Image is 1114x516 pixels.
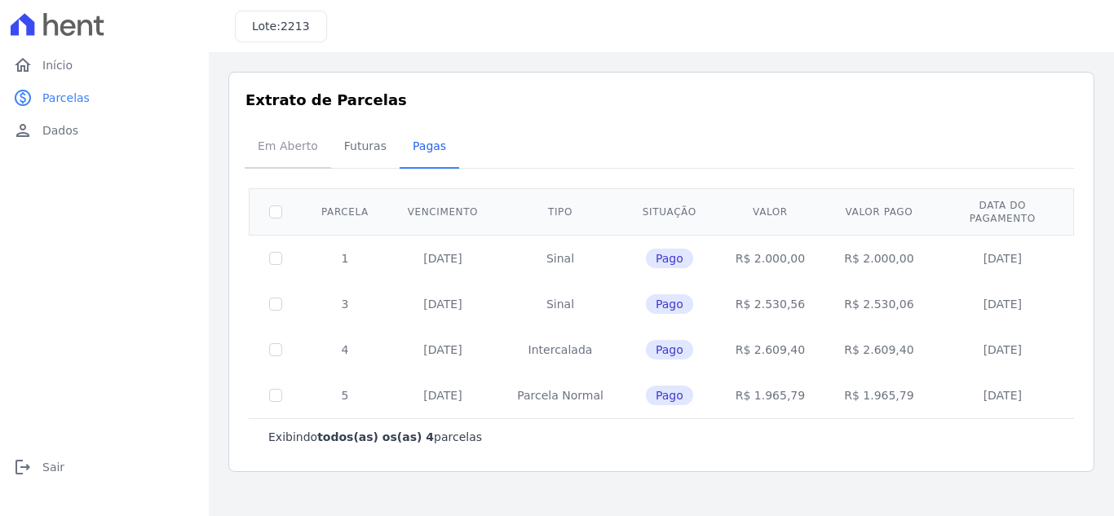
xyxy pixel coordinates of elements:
[934,281,1072,327] td: [DATE]
[623,188,716,235] th: Situação
[13,121,33,140] i: person
[42,90,90,106] span: Parcelas
[388,327,497,373] td: [DATE]
[302,281,388,327] td: 3
[646,386,693,405] span: Pago
[269,298,282,311] input: Só é possível selecionar pagamentos em aberto
[7,49,202,82] a: homeInício
[934,327,1072,373] td: [DATE]
[248,130,328,162] span: Em Aberto
[268,429,482,445] p: Exibindo parcelas
[7,451,202,483] a: logoutSair
[824,373,933,418] td: R$ 1.965,79
[497,373,623,418] td: Parcela Normal
[824,235,933,281] td: R$ 2.000,00
[245,126,331,169] a: Em Aberto
[269,389,282,402] input: Só é possível selecionar pagamentos em aberto
[824,327,933,373] td: R$ 2.609,40
[7,114,202,147] a: personDados
[716,327,824,373] td: R$ 2.609,40
[302,188,388,235] th: Parcela
[497,188,623,235] th: Tipo
[934,188,1072,235] th: Data do pagamento
[302,235,388,281] td: 1
[42,459,64,475] span: Sair
[7,82,202,114] a: paidParcelas
[42,57,73,73] span: Início
[716,373,824,418] td: R$ 1.965,79
[646,249,693,268] span: Pago
[281,20,310,33] span: 2213
[302,373,388,418] td: 5
[400,126,459,169] a: Pagas
[388,235,497,281] td: [DATE]
[388,281,497,327] td: [DATE]
[245,89,1077,111] h3: Extrato de Parcelas
[252,18,310,35] h3: Lote:
[497,235,623,281] td: Sinal
[302,327,388,373] td: 4
[716,281,824,327] td: R$ 2.530,56
[646,294,693,314] span: Pago
[934,235,1072,281] td: [DATE]
[13,457,33,477] i: logout
[497,327,623,373] td: Intercalada
[716,235,824,281] td: R$ 2.000,00
[934,373,1072,418] td: [DATE]
[388,188,497,235] th: Vencimento
[334,130,396,162] span: Futuras
[331,126,400,169] a: Futuras
[317,430,434,443] b: todos(as) os(as) 4
[13,55,33,75] i: home
[13,88,33,108] i: paid
[388,373,497,418] td: [DATE]
[824,281,933,327] td: R$ 2.530,06
[497,281,623,327] td: Sinal
[824,188,933,235] th: Valor pago
[269,343,282,356] input: Só é possível selecionar pagamentos em aberto
[716,188,824,235] th: Valor
[403,130,456,162] span: Pagas
[269,252,282,265] input: Só é possível selecionar pagamentos em aberto
[42,122,78,139] span: Dados
[646,340,693,359] span: Pago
